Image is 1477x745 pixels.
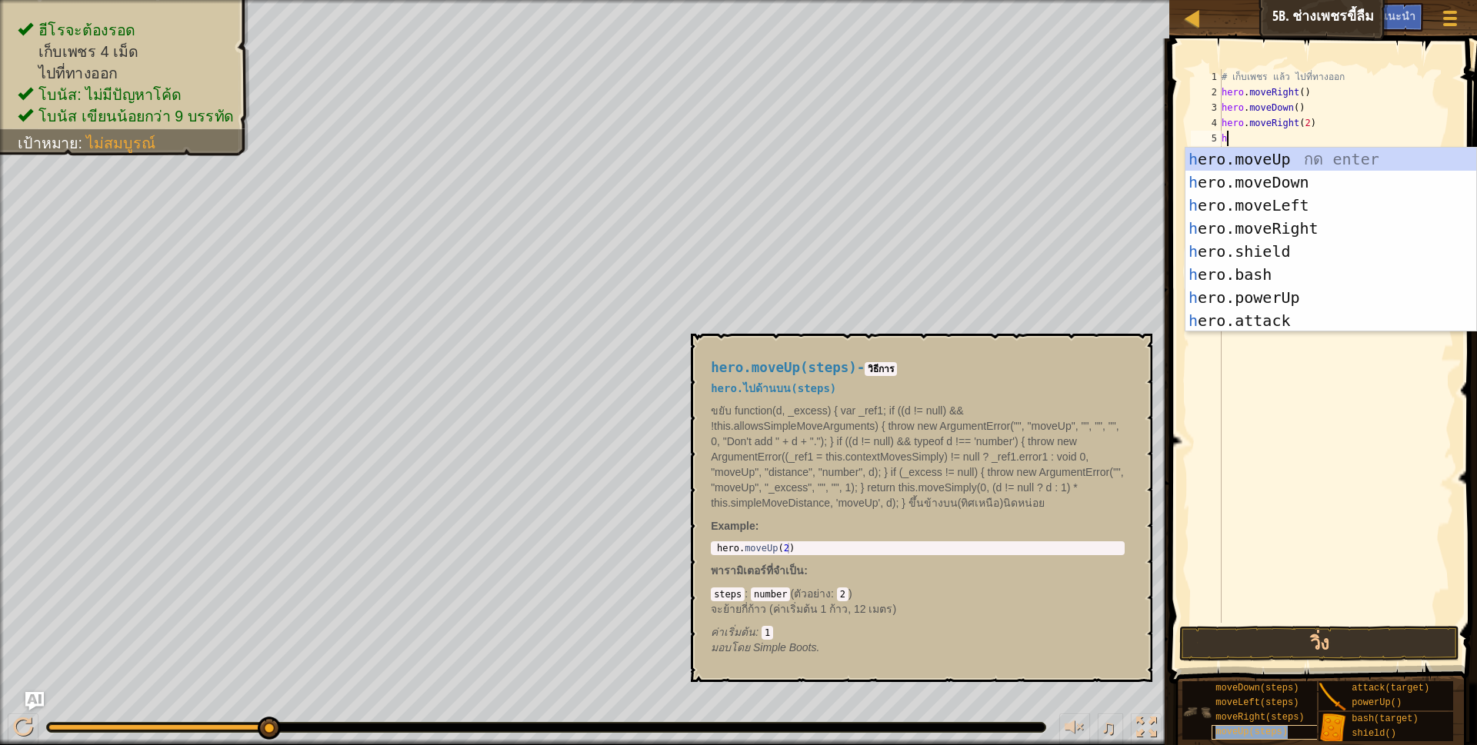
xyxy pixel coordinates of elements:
[711,403,1125,511] p: ขยับ function(d, _excess) { var _ref1; if ((d != null) && !this.allowsSimpleMoveArguments) { thro...
[1179,626,1460,661] button: วิ่ง
[794,587,831,600] span: ตัวอย่าง
[18,19,234,41] li: ฮีโรจะต้องรอด
[804,564,808,577] span: :
[18,84,234,105] li: โบนัส: ไม่มีปัญหาโค้ด
[1215,712,1304,723] span: moveRight(steps)
[711,641,819,654] em: Simple Boots.
[1098,713,1124,745] button: ♫
[18,62,234,84] li: ไปที่ทางออก
[1101,716,1116,739] span: ♫
[1352,728,1396,739] span: shield()
[38,108,234,125] span: โบนัส เขียนน้อยกว่า 9 บรรทัด
[1131,713,1162,745] button: สลับเป็นเต็มจอ
[1191,146,1222,161] div: 6
[25,692,44,710] button: Ask AI
[751,587,790,601] code: number
[755,626,762,638] span: :
[711,586,1125,640] div: ( )
[745,587,751,600] span: :
[711,361,1125,375] h4: -
[1182,697,1212,727] img: portrait.png
[762,626,773,640] code: 1
[38,65,117,81] span: ไปที่ทางออก
[711,360,857,375] span: hero.moveUp(steps)
[1319,713,1348,743] img: portrait.png
[1215,697,1299,708] span: moveLeft(steps)
[18,135,78,151] span: เป้าหมาย
[38,86,182,103] span: โบนัส: ไม่มีปัญหาโค้ด
[837,587,849,601] code: 2
[1326,8,1352,23] span: Ask AI
[1215,683,1299,693] span: moveDown(steps)
[86,135,155,151] span: ไม่สมบูรณ์
[1319,3,1360,32] button: Ask AI
[1059,713,1090,745] button: ปรับระดับเสียง
[865,362,897,376] code: วิธีการ
[1215,727,1288,737] span: moveUp(steps)
[18,105,234,127] li: โบนัส เขียนน้อยกว่า 9 บรรทัด
[1352,683,1429,693] span: attack(target)
[1191,131,1222,146] div: 5
[711,520,759,532] strong: :
[1368,8,1415,23] span: คำแนะนำ
[711,626,755,638] span: ค่าเริ่มต้น
[1352,697,1402,708] span: powerUp()
[18,41,234,62] li: เก็บเพชร 4 เม็ด
[38,22,135,38] span: ฮีโรจะต้องรอด
[711,520,755,532] span: Example
[1191,115,1222,131] div: 4
[711,587,745,601] code: steps
[711,564,804,577] span: พารามิเตอร์ที่จำเป็น
[1352,713,1418,724] span: bash(target)
[711,601,1125,617] p: จะย้ายกี่ก้าว (ค่าเริ่มต้น 1 ก้าว, 12 เมตร)
[1191,85,1222,100] div: 2
[8,713,38,745] button: Ctrl + P: Play
[1431,3,1469,39] button: แสดงเมนูเกมส์
[1191,69,1222,85] div: 1
[711,641,753,654] span: มอบโดย
[78,135,87,151] span: :
[38,43,138,60] span: เก็บเพชร 4 เม็ด
[1319,683,1348,712] img: portrait.png
[1191,100,1222,115] div: 3
[831,587,837,600] span: :
[711,382,836,394] span: hero.ไปด้านบน(steps)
